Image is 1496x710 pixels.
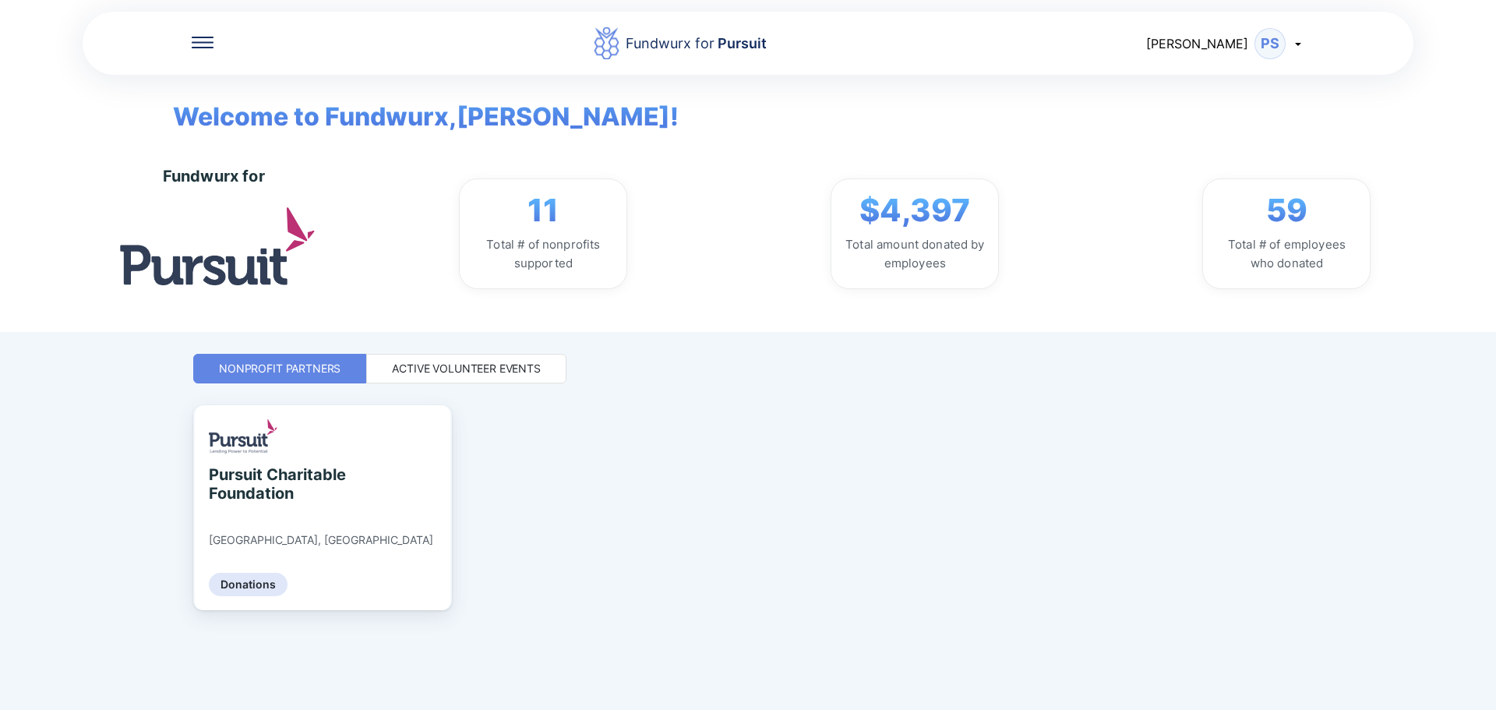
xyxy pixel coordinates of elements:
[120,207,315,284] img: logo.jpg
[844,235,986,273] div: Total amount donated by employees
[209,533,433,547] div: [GEOGRAPHIC_DATA], [GEOGRAPHIC_DATA]
[714,35,767,51] span: Pursuit
[1266,192,1307,229] span: 59
[626,33,767,55] div: Fundwurx for
[472,235,614,273] div: Total # of nonprofits supported
[219,361,340,376] div: Nonprofit Partners
[527,192,559,229] span: 11
[150,75,679,136] span: Welcome to Fundwurx, [PERSON_NAME] !
[1146,36,1248,51] span: [PERSON_NAME]
[859,192,970,229] span: $4,397
[163,167,265,185] div: Fundwurx for
[209,465,351,503] div: Pursuit Charitable Foundation
[209,573,288,596] div: Donations
[392,361,541,376] div: Active Volunteer Events
[1254,28,1286,59] div: PS
[1215,235,1357,273] div: Total # of employees who donated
